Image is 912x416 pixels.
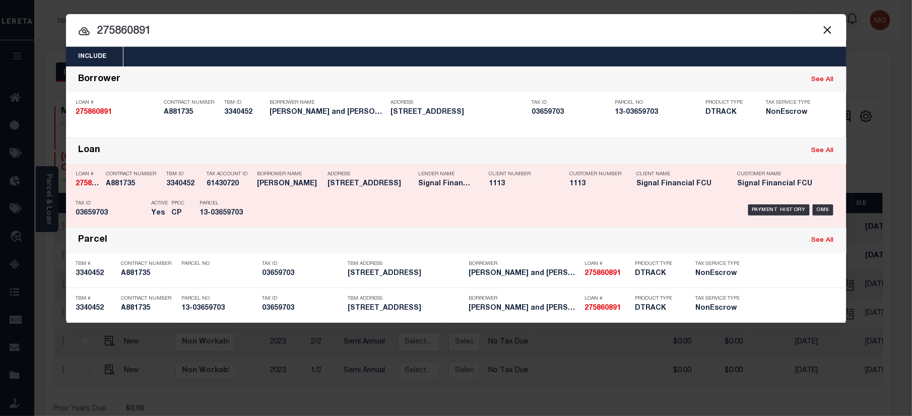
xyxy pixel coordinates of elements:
[167,180,202,188] h5: 3340452
[813,204,833,216] div: OMS
[76,269,116,278] h5: 3340452
[76,209,147,218] h5: 03659703
[106,180,162,188] h5: A881735
[76,171,101,177] p: Loan #
[263,296,343,302] p: Tax ID
[585,296,630,302] p: Loan #
[172,200,185,206] p: PPCC
[738,171,823,177] p: Customer Name
[489,180,555,188] h5: 1113
[121,269,177,278] h5: A881735
[469,269,580,278] h5: Jasbir Kaur and Hartej Singh
[738,180,823,188] h5: Signal Financial FCU
[706,108,751,117] h5: DTRACK
[348,261,464,267] p: TBM Address
[79,235,108,246] div: Parcel
[263,269,343,278] h5: 03659703
[637,180,723,188] h5: Signal Financial FCU
[570,180,620,188] h5: 1113
[821,23,834,36] button: Close
[766,100,817,106] p: Tax Service Type
[76,109,112,116] strong: 275860891
[76,304,116,313] h5: 3340452
[79,74,121,86] div: Borrower
[570,171,622,177] p: Customer Number
[635,296,681,302] p: Product Type
[696,269,741,278] h5: NonEscrow
[200,200,245,206] p: Parcel
[348,269,464,278] h5: 3425 S LEISURE WORLD BLVD UNIT ...
[106,171,162,177] p: Contract Number
[615,100,701,106] p: Parcel No
[76,296,116,302] p: TBM #
[585,304,630,313] h5: 275860891
[419,171,474,177] p: Lender Name
[812,77,834,83] a: See All
[207,171,252,177] p: Tax Account ID
[585,261,630,267] p: Loan #
[76,261,116,267] p: TBM #
[348,296,464,302] p: TBM Address
[812,237,834,244] a: See All
[469,304,580,313] h5: Jasbir Kaur and Hartej Singh
[182,296,257,302] p: Parcel No
[637,171,723,177] p: Client Name
[635,261,681,267] p: Product Type
[706,100,751,106] p: Product Type
[200,209,245,218] h5: 13-03659703
[469,261,580,267] p: Borrower
[635,304,681,313] h5: DTRACK
[225,100,265,106] p: TBM ID
[585,305,621,312] strong: 275860891
[76,180,112,187] strong: 275860891
[532,108,610,117] h5: 03659703
[348,304,464,313] h5: 3425 S LEISURE WORLD BLVD UNIT ...
[748,204,810,216] div: Payment History
[532,100,610,106] p: Tax ID
[635,269,681,278] h5: DTRACK
[121,296,177,302] p: Contract Number
[76,180,101,188] h5: 275860891
[270,108,386,117] h5: Jasbir Kaur and Hartej Singh
[207,180,252,188] h5: 61430720
[766,108,817,117] h5: NonEscrow
[585,270,621,277] strong: 275860891
[76,108,159,117] h5: 275860891
[328,180,414,188] h5: 3425 S. Leisure World Blvd Unit...
[469,296,580,302] p: Borrower
[76,100,159,106] p: Loan #
[696,261,741,267] p: Tax Service Type
[172,209,185,218] h5: CP
[696,296,741,302] p: Tax Service Type
[257,171,323,177] p: Borrower Name
[615,108,701,117] h5: 13-03659703
[225,108,265,117] h5: 3340452
[66,23,846,40] input: Start typing...
[585,269,630,278] h5: 275860891
[812,148,834,154] a: See All
[257,180,323,188] h5: KAUR JASBIR
[182,304,257,313] h5: 13-03659703
[182,261,257,267] p: Parcel No
[391,100,527,106] p: Address
[489,171,555,177] p: Client Number
[263,261,343,267] p: Tax ID
[391,108,527,117] h5: 3425 S LEISURE WORLD BLVD UNIT ...
[152,200,168,206] p: Active
[328,171,414,177] p: Address
[76,200,147,206] p: Tax ID
[696,304,741,313] h5: NonEscrow
[164,108,220,117] h5: A881735
[419,180,474,188] h5: Signal Financial FCU
[152,209,167,218] h5: Yes
[121,304,177,313] h5: A881735
[270,100,386,106] p: Borrower Name
[79,145,101,157] div: Loan
[167,171,202,177] p: TBM ID
[66,47,119,66] button: Include
[263,304,343,313] h5: 03659703
[164,100,220,106] p: Contract Number
[121,261,177,267] p: Contract Number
